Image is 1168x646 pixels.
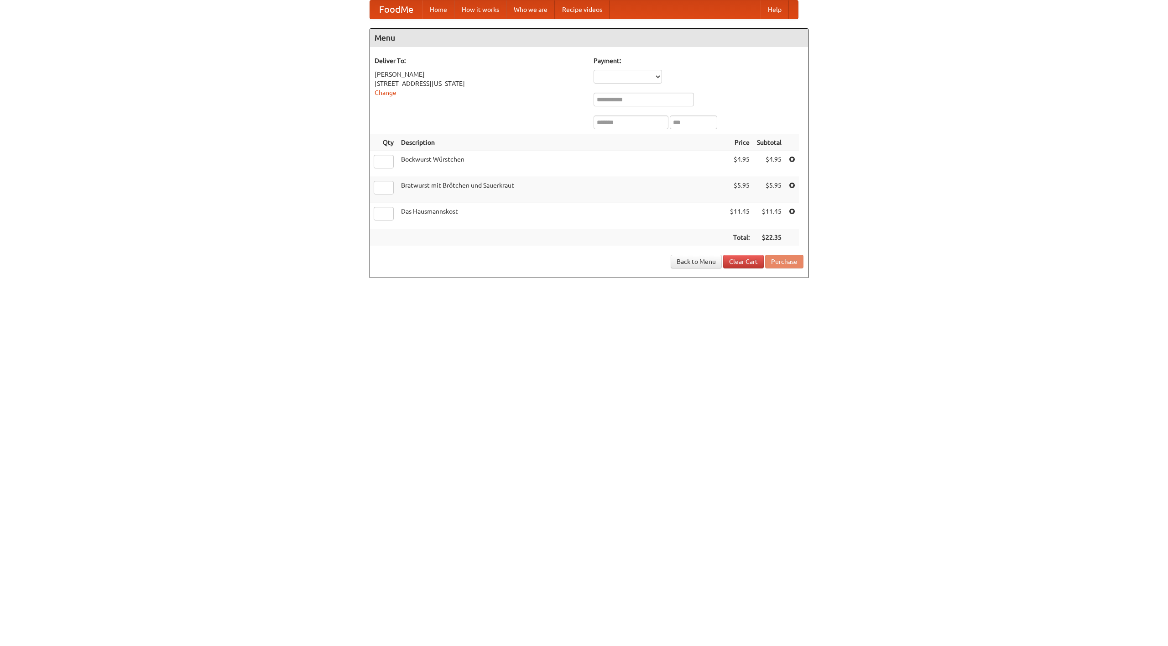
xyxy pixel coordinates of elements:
[753,177,785,203] td: $5.95
[397,177,726,203] td: Bratwurst mit Brötchen und Sauerkraut
[726,229,753,246] th: Total:
[375,79,584,88] div: [STREET_ADDRESS][US_STATE]
[594,56,803,65] h5: Payment:
[375,56,584,65] h5: Deliver To:
[726,177,753,203] td: $5.95
[370,0,422,19] a: FoodMe
[506,0,555,19] a: Who we are
[422,0,454,19] a: Home
[454,0,506,19] a: How it works
[753,151,785,177] td: $4.95
[370,134,397,151] th: Qty
[375,70,584,79] div: [PERSON_NAME]
[375,89,396,96] a: Change
[370,29,808,47] h4: Menu
[397,134,726,151] th: Description
[761,0,789,19] a: Help
[765,255,803,268] button: Purchase
[726,203,753,229] td: $11.45
[753,203,785,229] td: $11.45
[753,229,785,246] th: $22.35
[397,203,726,229] td: Das Hausmannskost
[726,134,753,151] th: Price
[671,255,722,268] a: Back to Menu
[555,0,610,19] a: Recipe videos
[723,255,764,268] a: Clear Cart
[726,151,753,177] td: $4.95
[397,151,726,177] td: Bockwurst Würstchen
[753,134,785,151] th: Subtotal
